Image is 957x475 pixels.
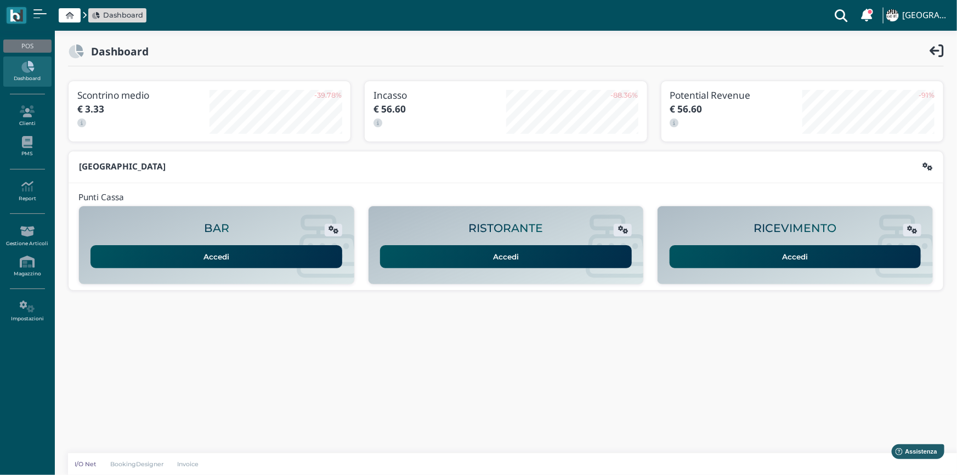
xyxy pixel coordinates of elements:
[3,39,51,53] div: POS
[204,222,229,235] h2: BAR
[754,222,837,235] h2: RICEVIMENTO
[885,2,950,29] a: ... [GEOGRAPHIC_DATA]
[90,245,342,268] a: Accedi
[79,161,166,172] b: [GEOGRAPHIC_DATA]
[380,245,632,268] a: Accedi
[3,251,51,281] a: Magazzino
[103,10,143,20] span: Dashboard
[3,132,51,162] a: PMS
[373,103,406,115] b: € 56.60
[3,101,51,131] a: Clienti
[902,11,950,20] h4: [GEOGRAPHIC_DATA]
[84,46,149,57] h2: Dashboard
[3,176,51,206] a: Report
[879,441,948,466] iframe: Help widget launcher
[77,103,104,115] b: € 3.33
[670,245,921,268] a: Accedi
[670,90,802,100] h3: Potential Revenue
[10,9,22,22] img: logo
[3,56,51,87] a: Dashboard
[32,9,72,17] span: Assistenza
[92,10,143,20] a: Dashboard
[468,222,543,235] h2: RISTORANTE
[3,296,51,326] a: Impostazioni
[3,221,51,251] a: Gestione Articoli
[78,193,124,202] h4: Punti Cassa
[886,9,898,21] img: ...
[373,90,506,100] h3: Incasso
[77,90,209,100] h3: Scontrino medio
[670,103,703,115] b: € 56.60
